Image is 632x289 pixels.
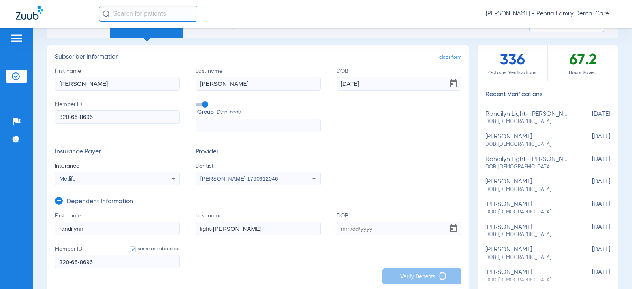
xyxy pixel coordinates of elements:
[122,245,180,253] label: same as subscriber
[439,53,461,61] span: clear form
[382,268,461,284] button: Verify Benefits
[196,212,320,235] label: Last name
[10,34,23,43] img: hamburger-icon
[337,212,461,235] label: DOB
[548,45,618,81] div: 67.2
[446,221,461,236] button: Open calendar
[55,245,180,268] label: Member ID
[485,156,571,170] div: randilyn light- [PERSON_NAME]
[478,69,547,77] span: October Verifications
[55,67,180,91] label: First name
[485,111,571,125] div: randilyn light- [PERSON_NAME]
[55,110,180,124] input: Member ID
[196,162,320,170] span: Dentist
[337,67,461,91] label: DOB
[485,209,571,216] span: DOB: [DEMOGRAPHIC_DATA]
[196,67,320,91] label: Last name
[55,162,180,170] span: Insurance
[548,69,618,77] span: Hours Saved
[55,148,180,156] h3: Insurance Payer
[571,246,610,261] span: [DATE]
[485,141,571,148] span: DOB: [DEMOGRAPHIC_DATA]
[200,176,278,182] span: [PERSON_NAME] 1790912046
[571,178,610,193] span: [DATE]
[485,133,571,148] div: [PERSON_NAME]
[485,118,571,125] span: DOB: [DEMOGRAPHIC_DATA]
[571,156,610,170] span: [DATE]
[485,254,571,261] span: DOB: [DEMOGRAPHIC_DATA]
[571,201,610,215] span: [DATE]
[337,77,461,91] input: DOBOpen calendar
[571,269,610,283] span: [DATE]
[55,77,180,91] input: First name
[55,255,180,268] input: Member IDsame as subscriber
[103,10,110,17] img: Search Icon
[446,76,461,92] button: Open calendar
[337,222,461,235] input: DOBOpen calendar
[485,178,571,193] div: [PERSON_NAME]
[197,108,320,117] span: Group ID
[485,231,571,238] span: DOB: [DEMOGRAPHIC_DATA]
[220,108,241,117] small: (optional)
[478,45,548,81] div: 336
[485,224,571,238] div: [PERSON_NAME]
[55,212,180,235] label: First name
[486,10,616,18] span: [PERSON_NAME] - Peoria Family Dental Care
[16,6,43,20] img: Zuub Logo
[55,53,461,61] h3: Subscriber Information
[67,198,133,206] h3: Dependent Information
[485,186,571,193] span: DOB: [DEMOGRAPHIC_DATA]
[485,269,571,283] div: [PERSON_NAME]
[485,201,571,215] div: [PERSON_NAME]
[196,77,320,91] input: Last name
[571,133,610,148] span: [DATE]
[571,111,610,125] span: [DATE]
[571,224,610,238] span: [DATE]
[485,246,571,261] div: [PERSON_NAME]
[485,164,571,171] span: DOB: [DEMOGRAPHIC_DATA]
[196,222,320,235] input: Last name
[55,100,180,133] label: Member ID
[55,222,180,235] input: First name
[99,6,197,22] input: Search for patients
[196,148,320,156] h3: Provider
[60,176,76,182] span: Metlife
[478,91,618,99] h3: Recent Verifications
